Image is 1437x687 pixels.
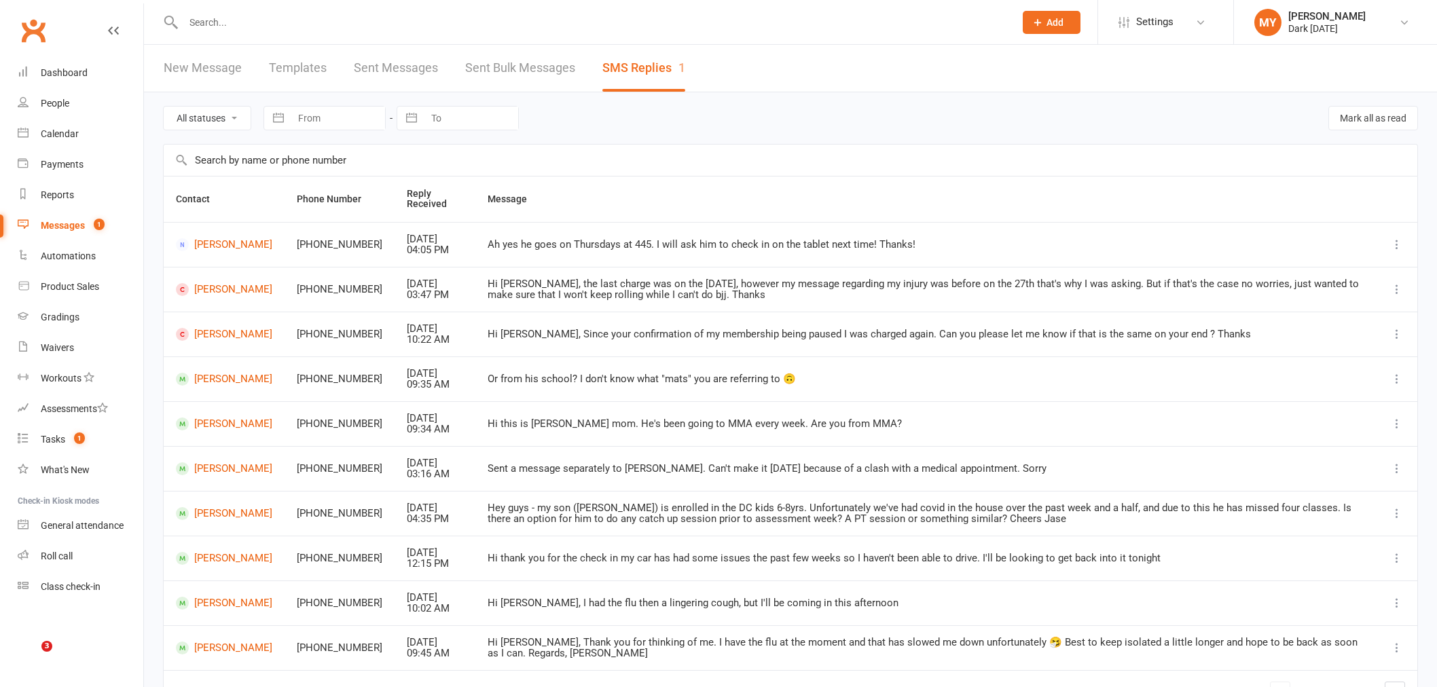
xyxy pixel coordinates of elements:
div: 04:35 PM [407,513,463,525]
button: Add [1023,11,1080,34]
a: [PERSON_NAME] [176,552,272,565]
a: [PERSON_NAME] [176,238,272,251]
a: Calendar [18,119,143,149]
div: [PERSON_NAME] [1288,10,1366,22]
div: [PHONE_NUMBER] [297,418,382,430]
a: [PERSON_NAME] [176,507,272,520]
a: Templates [269,45,327,92]
a: Sent Bulk Messages [465,45,575,92]
div: 04:05 PM [407,244,463,256]
div: Automations [41,250,96,261]
a: Assessments [18,394,143,424]
div: Sent a message separately to [PERSON_NAME]. Can't make it [DATE] because of a clash with a medica... [488,463,1364,475]
a: Reports [18,180,143,210]
div: Reports [41,189,74,200]
th: Reply Received [395,177,475,222]
span: 1 [94,219,105,230]
a: [PERSON_NAME] [176,328,272,341]
div: Assessments [41,403,108,414]
div: Tasks [41,434,65,445]
div: [DATE] [407,458,463,469]
div: Or from his school? I don't know what "mats" you are referring to 🙃 [488,373,1364,385]
th: Message [475,177,1377,222]
a: Gradings [18,302,143,333]
div: 03:16 AM [407,468,463,480]
a: People [18,88,143,119]
div: What's New [41,464,90,475]
div: Product Sales [41,281,99,292]
iframe: Intercom live chat [14,641,46,673]
div: [PHONE_NUMBER] [297,553,382,564]
a: Workouts [18,363,143,394]
div: Hi [PERSON_NAME], Since your confirmation of my membership being paused I was charged again. Can ... [488,329,1364,340]
div: Roll call [41,551,73,561]
div: [DATE] [407,234,463,245]
div: Gradings [41,312,79,322]
a: Messages 1 [18,210,143,241]
div: 09:34 AM [407,424,463,435]
a: Clubworx [16,14,50,48]
div: Dashboard [41,67,88,78]
div: Hi thank you for the check in my car has had some issues the past few weeks so I haven't been abl... [488,553,1364,564]
span: Settings [1136,7,1174,37]
div: Payments [41,159,84,170]
div: Hi this is [PERSON_NAME] mom. He's been going to MMA every week. Are you from MMA? [488,418,1364,430]
div: [DATE] [407,368,463,379]
th: Contact [164,177,285,222]
div: [PHONE_NUMBER] [297,373,382,385]
a: Sent Messages [354,45,438,92]
a: [PERSON_NAME] [176,417,272,430]
a: SMS Replies1 [602,45,685,92]
input: Search... [179,13,1005,32]
input: To [424,107,518,130]
a: Class kiosk mode [18,572,143,602]
span: 3 [41,641,52,652]
div: Hi [PERSON_NAME], I had the flu then a lingering cough, but I'll be coming in this afternoon [488,597,1364,609]
a: Roll call [18,541,143,572]
div: [DATE] [407,323,463,335]
input: From [291,107,385,130]
div: Workouts [41,373,81,384]
div: [DATE] [407,413,463,424]
a: Automations [18,241,143,272]
div: [PHONE_NUMBER] [297,642,382,654]
a: Payments [18,149,143,180]
div: 10:02 AM [407,603,463,614]
div: [DATE] [407,637,463,648]
span: Add [1047,17,1063,28]
div: Ah yes he goes on Thursdays at 445. I will ask him to check in on the tablet next time! Thanks! [488,239,1364,250]
a: [PERSON_NAME] [176,642,272,654]
div: [PHONE_NUMBER] [297,463,382,475]
button: Mark all as read [1328,106,1418,130]
div: 1 [678,60,685,75]
div: 09:35 AM [407,379,463,390]
div: [PHONE_NUMBER] [297,508,382,519]
th: Phone Number [285,177,395,222]
div: General attendance [41,520,124,531]
a: Tasks 1 [18,424,143,455]
div: 09:45 AM [407,648,463,659]
a: [PERSON_NAME] [176,462,272,475]
a: Product Sales [18,272,143,302]
div: [DATE] [407,547,463,559]
div: [PHONE_NUMBER] [297,284,382,295]
div: [PHONE_NUMBER] [297,329,382,340]
a: [PERSON_NAME] [176,283,272,296]
div: [DATE] [407,502,463,514]
div: Messages [41,220,85,231]
a: What's New [18,455,143,485]
div: People [41,98,69,109]
a: [PERSON_NAME] [176,373,272,386]
a: New Message [164,45,242,92]
div: Class check-in [41,581,101,592]
div: [PHONE_NUMBER] [297,239,382,250]
div: 10:22 AM [407,334,463,346]
a: Waivers [18,333,143,363]
a: Dashboard [18,58,143,88]
input: Search by name or phone number [164,145,1417,176]
div: Hi [PERSON_NAME], Thank you for thinking of me. I have the flu at the moment and that has slowed ... [488,637,1364,659]
a: General attendance kiosk mode [18,510,143,541]
div: [DATE] [407,592,463,604]
div: MY [1254,9,1281,36]
span: 1 [74,432,85,444]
